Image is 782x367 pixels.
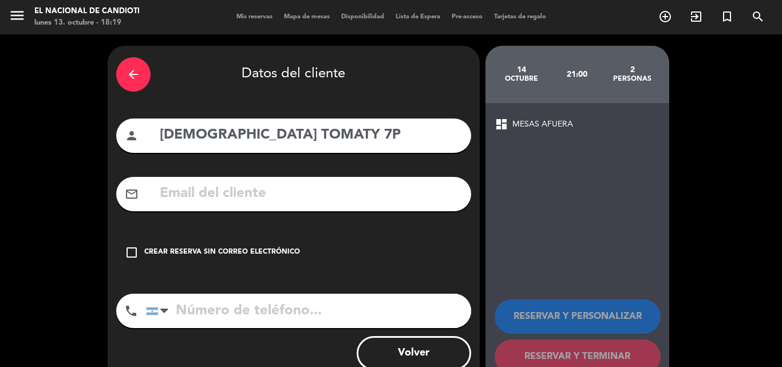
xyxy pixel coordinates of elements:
[9,7,26,28] button: menu
[335,14,390,20] span: Disponibilidad
[605,65,660,74] div: 2
[720,10,734,23] i: turned_in_not
[494,74,550,84] div: octubre
[9,7,26,24] i: menu
[495,299,661,334] button: RESERVAR Y PERSONALIZAR
[446,14,488,20] span: Pre-acceso
[689,10,703,23] i: exit_to_app
[390,14,446,20] span: Lista de Espera
[495,117,508,131] span: dashboard
[512,118,573,131] span: MESAS AFUERA
[751,10,765,23] i: search
[124,304,138,318] i: phone
[494,65,550,74] div: 14
[549,54,605,94] div: 21:00
[34,17,140,29] div: lunes 13. octubre - 18:19
[144,247,300,258] div: Crear reserva sin correo electrónico
[146,294,471,328] input: Número de teléfono...
[125,129,139,143] i: person
[488,14,552,20] span: Tarjetas de regalo
[125,187,139,201] i: mail_outline
[127,68,140,81] i: arrow_back
[605,74,660,84] div: personas
[34,6,140,17] div: El Nacional de Candioti
[658,10,672,23] i: add_circle_outline
[231,14,278,20] span: Mis reservas
[147,294,173,327] div: Argentina: +54
[159,182,463,206] input: Email del cliente
[278,14,335,20] span: Mapa de mesas
[125,246,139,259] i: check_box_outline_blank
[116,54,471,94] div: Datos del cliente
[159,124,463,147] input: Nombre del cliente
